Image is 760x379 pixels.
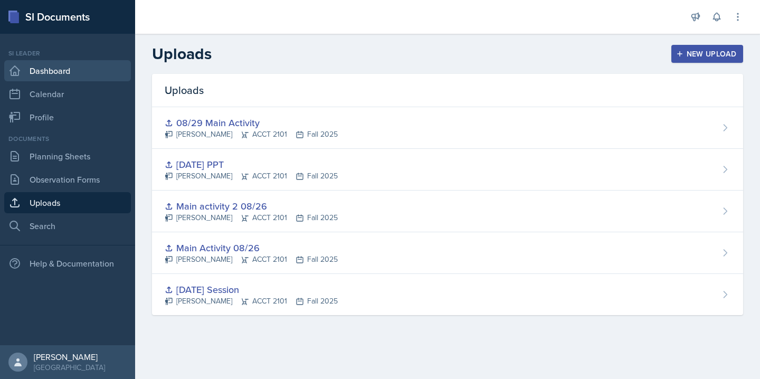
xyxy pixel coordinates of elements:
a: Uploads [4,192,131,213]
a: Main activity 2 08/26 [PERSON_NAME]ACCT 2101Fall 2025 [152,191,743,232]
div: [DATE] PPT [165,157,338,172]
a: [DATE] PPT [PERSON_NAME]ACCT 2101Fall 2025 [152,149,743,191]
div: [PERSON_NAME] ACCT 2101 Fall 2025 [165,170,338,182]
div: Main Activity 08/26 [165,241,338,255]
div: [DATE] Session [165,282,338,297]
div: [PERSON_NAME] ACCT 2101 Fall 2025 [165,212,338,223]
h2: Uploads [152,44,212,63]
a: Calendar [4,83,131,105]
a: Main Activity 08/26 [PERSON_NAME]ACCT 2101Fall 2025 [152,232,743,274]
div: Documents [4,134,131,144]
div: Help & Documentation [4,253,131,274]
a: Profile [4,107,131,128]
a: Observation Forms [4,169,131,190]
a: Planning Sheets [4,146,131,167]
div: [PERSON_NAME] ACCT 2101 Fall 2025 [165,129,338,140]
div: New Upload [678,50,737,58]
div: 08/29 Main Activity [165,116,338,130]
div: Si leader [4,49,131,58]
a: Dashboard [4,60,131,81]
a: [DATE] Session [PERSON_NAME]ACCT 2101Fall 2025 [152,274,743,315]
button: New Upload [671,45,744,63]
div: [GEOGRAPHIC_DATA] [34,362,105,373]
div: [PERSON_NAME] ACCT 2101 Fall 2025 [165,296,338,307]
div: Uploads [152,74,743,107]
div: Main activity 2 08/26 [165,199,338,213]
a: 08/29 Main Activity [PERSON_NAME]ACCT 2101Fall 2025 [152,107,743,149]
a: Search [4,215,131,236]
div: [PERSON_NAME] [34,352,105,362]
div: [PERSON_NAME] ACCT 2101 Fall 2025 [165,254,338,265]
